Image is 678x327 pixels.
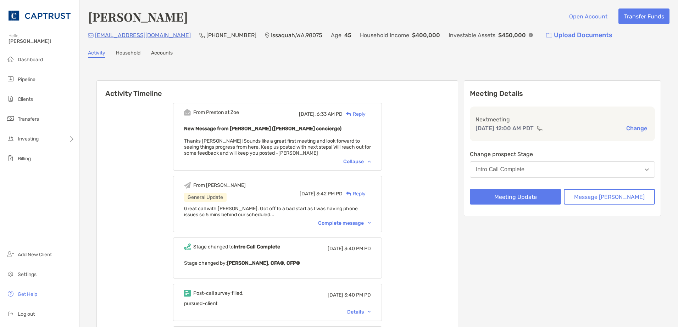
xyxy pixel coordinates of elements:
span: Dashboard [18,57,43,63]
span: [DATE] [328,246,343,252]
img: Chevron icon [368,222,371,224]
p: [EMAIL_ADDRESS][DOMAIN_NAME] [95,31,191,40]
b: New Message from [PERSON_NAME] ([PERSON_NAME] concierge) [184,126,341,132]
p: 45 [344,31,351,40]
img: investing icon [6,134,15,143]
img: dashboard icon [6,55,15,63]
div: Collapse [343,159,371,165]
div: Intro Call Complete [476,166,524,173]
img: Phone Icon [199,33,205,38]
span: Thanks [PERSON_NAME]! Sounds like a great first meeting and look forward to seeing things progres... [184,138,371,156]
div: Complete message [318,220,371,226]
button: Message [PERSON_NAME] [564,189,655,205]
div: Details [347,309,371,315]
button: Change [624,125,649,132]
div: General Update [184,193,227,202]
div: Reply [343,110,366,118]
button: Transfer Funds [618,8,669,24]
img: get-help icon [6,289,15,298]
h4: [PERSON_NAME] [88,8,188,25]
a: Accounts [151,50,173,58]
img: Open dropdown arrow [645,168,649,171]
span: [DATE] [300,191,315,197]
img: billing icon [6,154,15,162]
img: Chevron icon [368,311,371,313]
button: Intro Call Complete [470,161,655,178]
span: Get Help [18,291,37,297]
div: Post-call survey filled. [193,290,244,296]
button: Open Account [563,8,613,24]
span: Great call with [PERSON_NAME]. Got off to a bad start as I was having phone issues so 5 mins behi... [184,206,358,218]
img: Info Icon [529,33,533,37]
img: Event icon [184,243,191,250]
span: Transfers [18,116,39,122]
p: Meeting Details [470,89,655,98]
img: Email Icon [88,33,94,38]
h6: Activity Timeline [97,81,458,98]
p: Issaquah , WA , 98075 [271,31,322,40]
span: 3:42 PM PD [316,191,343,197]
img: communication type [537,126,543,131]
p: Household Income [360,31,409,40]
span: Billing [18,156,31,162]
img: button icon [546,33,552,38]
img: CAPTRUST Logo [9,3,71,28]
span: [DATE], [299,111,316,117]
span: pursued-client [184,300,217,306]
p: Stage changed by: [184,259,371,268]
div: From [PERSON_NAME] [193,182,246,188]
img: Chevron icon [368,160,371,162]
span: [DATE] [328,292,343,298]
p: $400,000 [412,31,440,40]
img: add_new_client icon [6,250,15,258]
p: Investable Assets [449,31,495,40]
img: Event icon [184,290,191,297]
img: Location Icon [265,33,269,38]
span: 3:40 PM PD [344,292,371,298]
span: Settings [18,271,37,277]
span: [PERSON_NAME]! [9,38,75,44]
img: clients icon [6,94,15,103]
span: 3:40 PM PD [344,246,371,252]
div: Stage changed to [193,244,280,250]
span: Add New Client [18,252,52,258]
button: Meeting Update [470,189,561,205]
b: Intro Call Complete [234,244,280,250]
img: Reply icon [346,112,351,116]
p: $450,000 [498,31,526,40]
p: [DATE] 12:00 AM PDT [476,124,534,133]
a: Upload Documents [541,28,617,43]
img: logout icon [6,309,15,318]
div: Reply [343,190,366,197]
img: pipeline icon [6,75,15,83]
img: Reply icon [346,191,351,196]
a: Activity [88,50,105,58]
img: settings icon [6,270,15,278]
a: Household [116,50,140,58]
p: Next meeting [476,115,649,124]
span: Investing [18,136,39,142]
span: Clients [18,96,33,102]
span: 6:33 AM PD [317,111,343,117]
span: Log out [18,311,35,317]
img: transfers icon [6,114,15,123]
div: From Preston at Zoe [193,109,239,115]
p: Change prospect Stage [470,150,655,159]
p: Age [331,31,341,40]
img: Event icon [184,182,191,189]
b: [PERSON_NAME], CFA®, CFP® [227,260,300,266]
img: Event icon [184,109,191,116]
span: Pipeline [18,76,35,82]
p: [PHONE_NUMBER] [206,31,256,40]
